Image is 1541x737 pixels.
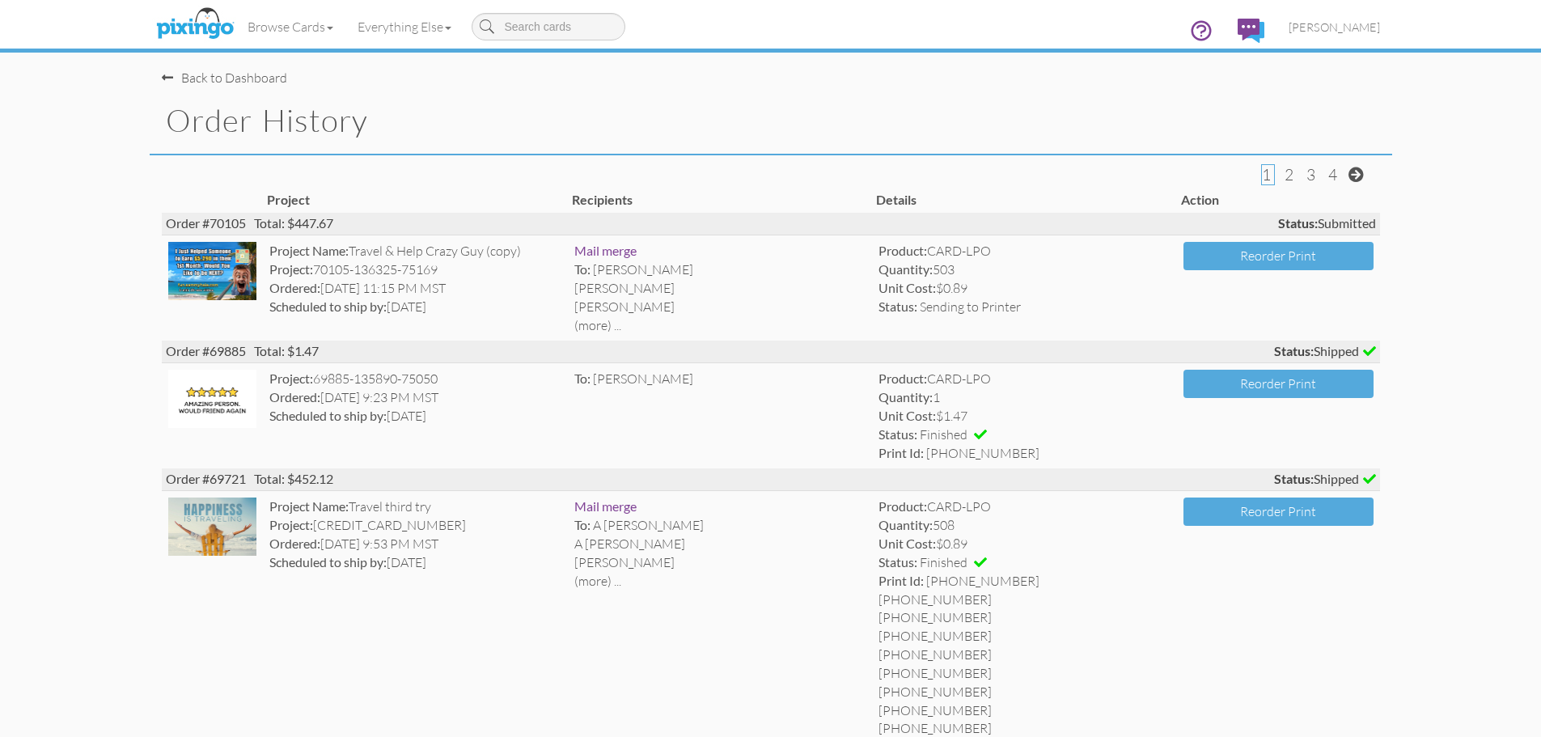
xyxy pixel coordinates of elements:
strong: Ordered: [269,389,320,405]
strong: Print Id: [878,573,924,588]
img: 136289-1-1759254336001-cbde9a723d496066-qa.jpg [168,242,257,300]
th: Project [263,187,568,214]
a: Everything Else [345,6,464,47]
div: (more) ... [574,316,866,335]
strong: Product: [878,371,927,386]
strong: Project: [269,261,313,277]
span: To: [574,517,591,532]
strong: Scheduled to ship by: [269,554,387,570]
strong: Print Id: [878,445,924,460]
span: To: [574,371,591,386]
div: Order #69885 [162,341,1380,362]
strong: Project: [269,371,313,386]
strong: Project: [269,517,313,532]
span: [PERSON_NAME] [574,299,675,315]
div: CARD-LPO [878,242,1171,260]
nav-back: Dashboard [162,53,1380,87]
span: [PERSON_NAME] [574,554,675,570]
strong: Project Name: [269,243,349,258]
strong: Ordered: [269,536,320,551]
strong: Status: [878,426,917,442]
span: Submitted [1278,214,1376,233]
div: [DATE] 9:53 PM MST [269,535,561,553]
div: Mail merge [574,498,866,516]
span: Finished [920,426,967,443]
div: 1 [878,388,1171,407]
strong: Ordered: [269,280,320,295]
strong: Quantity: [878,261,933,277]
span: A [PERSON_NAME] [593,517,704,533]
strong: Status: [1274,471,1314,486]
span: [PERSON_NAME] [574,280,675,296]
th: Recipients [568,187,873,214]
div: Order #69721 [162,468,1380,490]
h1: Order History [166,104,1392,138]
div: Order #70105 [162,213,1380,235]
span: [PHONE_NUMBER] [926,445,1039,461]
strong: Status: [878,554,917,570]
img: pixingo logo [152,4,238,44]
th: Action [1177,187,1380,214]
strong: Scheduled to ship by: [269,299,387,314]
span: [PHONE_NUMBER] [926,573,1039,589]
div: 508 [878,516,1171,535]
strong: Status: [1274,343,1314,358]
div: 69885-135890-75050 [269,370,561,388]
span: Total: $452.12 [254,471,333,486]
button: Reorder Print [1183,242,1374,270]
img: 135890-1-1758169321053-9f36789ede7e5230-qa.jpg [168,370,257,428]
div: Mail merge [574,242,866,260]
span: [PHONE_NUMBER] [878,591,1171,609]
div: 70105-136325-75169 [269,260,561,279]
span: 4 [1328,165,1337,184]
div: $0.89 [878,279,1171,298]
strong: Status: [878,299,917,314]
div: Travel third try [269,498,561,516]
span: Finished [920,554,967,570]
span: [PHONE_NUMBER] [878,701,1171,720]
span: [PHONE_NUMBER] [878,608,1171,627]
span: [PHONE_NUMBER] [878,683,1171,701]
div: [DATE] 9:23 PM MST [269,388,561,407]
strong: Scheduled to ship by: [269,408,387,423]
span: [PERSON_NAME] [593,371,693,387]
div: $0.89 [878,535,1171,553]
strong: Unit Cost: [878,536,936,551]
span: Shipped [1274,342,1376,361]
span: Sending to Printer [920,299,1021,315]
a: Browse Cards [235,6,345,47]
span: 1 [1262,165,1271,184]
input: Search cards [472,13,625,40]
span: [PERSON_NAME] [1289,20,1380,34]
span: A [PERSON_NAME] [574,536,685,552]
span: [PERSON_NAME] [593,261,693,277]
div: 503 [878,260,1171,279]
span: Shipped [1274,470,1376,489]
strong: Unit Cost: [878,280,936,295]
div: [DATE] 11:15 PM MST [269,279,561,298]
strong: Product: [878,498,927,514]
div: [CREDIT_CARD_NUMBER] [269,516,561,535]
div: Travel & Help Crazy Guy (copy) [269,242,561,260]
span: [PHONE_NUMBER] [878,627,1171,646]
div: [DATE] [269,553,561,572]
div: [DATE] [269,298,561,316]
strong: Product: [878,243,927,258]
span: To: [574,261,591,277]
img: 135462-1-1758307223494-18093fdb8e43490f-qa.jpg [168,498,257,556]
div: (more) ... [574,572,866,591]
button: Reorder Print [1183,498,1374,526]
img: comments.svg [1238,19,1264,43]
strong: Project Name: [269,498,349,514]
span: Total: $447.67 [254,215,333,231]
a: [PERSON_NAME] [1276,6,1392,48]
strong: Unit Cost: [878,408,936,423]
span: 2 [1285,165,1293,184]
strong: Quantity: [878,517,933,532]
th: Details [872,187,1177,214]
button: Reorder Print [1183,370,1374,398]
div: [DATE] [269,407,561,426]
div: CARD-LPO [878,370,1171,388]
div: Back to Dashboard [162,69,287,87]
span: Total: $1.47 [254,343,319,358]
